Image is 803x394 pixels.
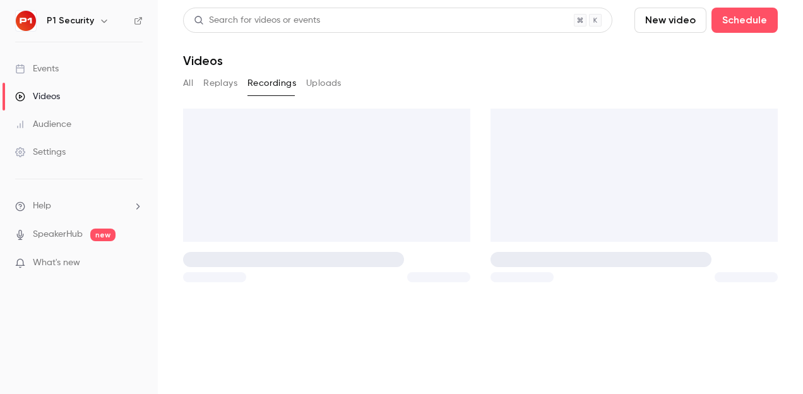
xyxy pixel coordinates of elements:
[183,73,193,93] button: All
[16,11,36,31] img: P1 Security
[90,229,116,241] span: new
[47,15,94,27] h6: P1 Security
[194,14,320,27] div: Search for videos or events
[15,200,143,213] li: help-dropdown-opener
[183,53,223,68] h1: Videos
[203,73,237,93] button: Replays
[634,8,706,33] button: New video
[306,73,342,93] button: Uploads
[15,146,66,158] div: Settings
[15,118,71,131] div: Audience
[33,256,80,270] span: What's new
[15,90,60,103] div: Videos
[33,228,83,241] a: SpeakerHub
[247,73,296,93] button: Recordings
[711,8,778,33] button: Schedule
[15,63,59,75] div: Events
[33,200,51,213] span: Help
[183,8,778,386] section: Videos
